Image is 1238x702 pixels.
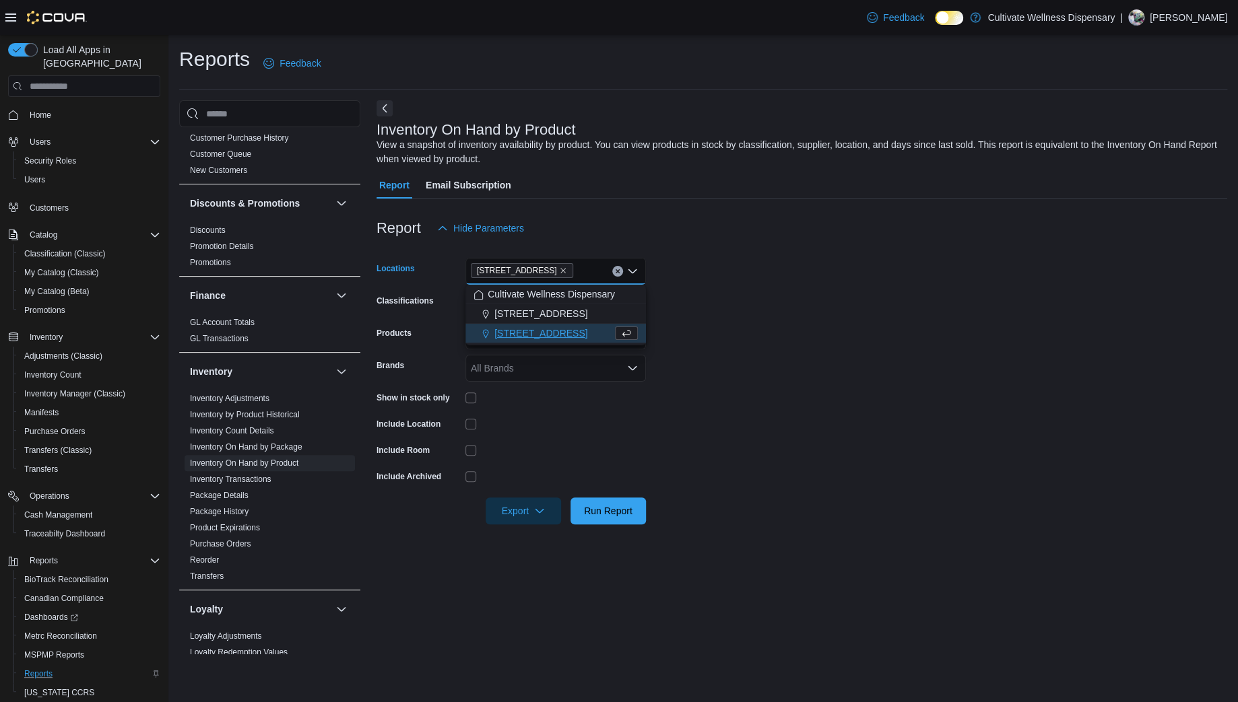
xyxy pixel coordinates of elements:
[190,490,249,501] span: Package Details
[190,458,298,468] a: Inventory On Hand by Product
[190,318,255,327] a: GL Account Totals
[377,392,450,403] label: Show in stock only
[24,200,74,216] a: Customers
[179,314,360,352] div: Finance
[19,442,97,458] a: Transfers (Classic)
[19,172,160,188] span: Users
[465,285,646,343] div: Choose from the following options
[24,488,75,504] button: Operations
[333,363,350,380] button: Inventory
[1120,9,1123,26] p: |
[861,4,930,31] a: Feedback
[190,571,224,582] span: Transfers
[19,265,104,281] a: My Catalog (Classic)
[377,138,1220,166] div: View a snapshot of inventory availability by product. You can view products in stock by classific...
[190,507,249,516] a: Package History
[190,242,254,251] a: Promotion Details
[24,553,63,569] button: Reports
[377,220,421,236] h3: Report
[1128,9,1144,26] div: Grender Wilborn
[179,222,360,276] div: Discounts & Promotions
[190,539,251,549] a: Purchase Orders
[19,265,160,281] span: My Catalog (Classic)
[24,445,92,456] span: Transfers (Classic)
[190,317,255,328] span: GL Account Totals
[38,43,160,70] span: Load All Apps in [GEOGRAPHIC_DATA]
[24,574,108,585] span: BioTrack Reconciliation
[24,426,86,437] span: Purchase Orders
[3,133,166,151] button: Users
[3,225,166,244] button: Catalog
[30,332,63,343] span: Inventory
[13,505,166,524] button: Cash Management
[13,683,166,702] button: [US_STATE] CCRS
[179,628,360,666] div: Loyalty
[13,244,166,263] button: Classification (Classic)
[494,326,587,340] span: [STREET_ADDRESS]
[24,488,160,504] span: Operations
[190,631,262,641] span: Loyalty Adjustments
[19,647,90,663] a: MSPMP Reports
[190,491,249,500] a: Package Details
[453,221,524,235] span: Hide Parameters
[190,555,219,565] a: Reorder
[30,555,58,566] span: Reports
[19,590,109,606] a: Canadian Compliance
[19,405,64,421] a: Manifests
[465,324,646,343] button: [STREET_ADDRESS]
[24,248,106,259] span: Classification (Classic)
[13,301,166,320] button: Promotions
[19,283,95,300] a: My Catalog (Beta)
[19,405,160,421] span: Manifests
[24,329,160,345] span: Inventory
[190,426,274,435] a: Inventory Count Details
[377,445,430,456] label: Include Room
[13,608,166,627] a: Dashboards
[179,98,360,184] div: Customer
[13,570,166,589] button: BioTrack Reconciliation
[190,523,260,532] a: Product Expirations
[19,609,160,625] span: Dashboards
[13,460,166,479] button: Transfers
[190,365,331,378] button: Inventory
[19,348,160,364] span: Adjustments (Classic)
[190,410,300,419] a: Inventory by Product Historical
[19,302,160,318] span: Promotions
[935,11,963,25] input: Dark Mode
[24,650,84,660] span: MSPMP Reports
[486,497,561,524] button: Export
[19,590,160,606] span: Canadian Compliance
[1150,9,1227,26] p: [PERSON_NAME]
[13,282,166,301] button: My Catalog (Beta)
[13,263,166,282] button: My Catalog (Classic)
[19,628,160,644] span: Metrc Reconciliation
[612,266,623,277] button: Clear input
[377,122,576,138] h3: Inventory On Hand by Product
[24,668,53,679] span: Reports
[13,151,166,170] button: Security Roles
[190,334,249,343] a: GL Transactions
[190,442,302,452] span: Inventory On Hand by Package
[190,393,269,404] span: Inventory Adjustments
[190,647,288,658] span: Loyalty Redemption Values
[24,134,56,150] button: Users
[190,365,232,378] h3: Inventory
[190,197,300,210] h3: Discounts & Promotions
[24,593,104,604] span: Canadian Compliance
[24,388,125,399] span: Inventory Manager (Classic)
[30,110,51,120] span: Home
[19,367,87,383] a: Inventory Count
[13,664,166,683] button: Reports
[179,390,360,590] div: Inventory
[3,328,166,347] button: Inventory
[24,407,59,418] span: Manifests
[377,263,415,274] label: Locations
[19,246,111,262] a: Classification (Classic)
[190,225,226,236] span: Discounts
[13,170,166,189] button: Users
[190,133,289,143] a: Customer Purchase History
[13,524,166,543] button: Traceabilty Dashboard
[24,631,97,641] span: Metrc Reconciliation
[13,627,166,645] button: Metrc Reconciliation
